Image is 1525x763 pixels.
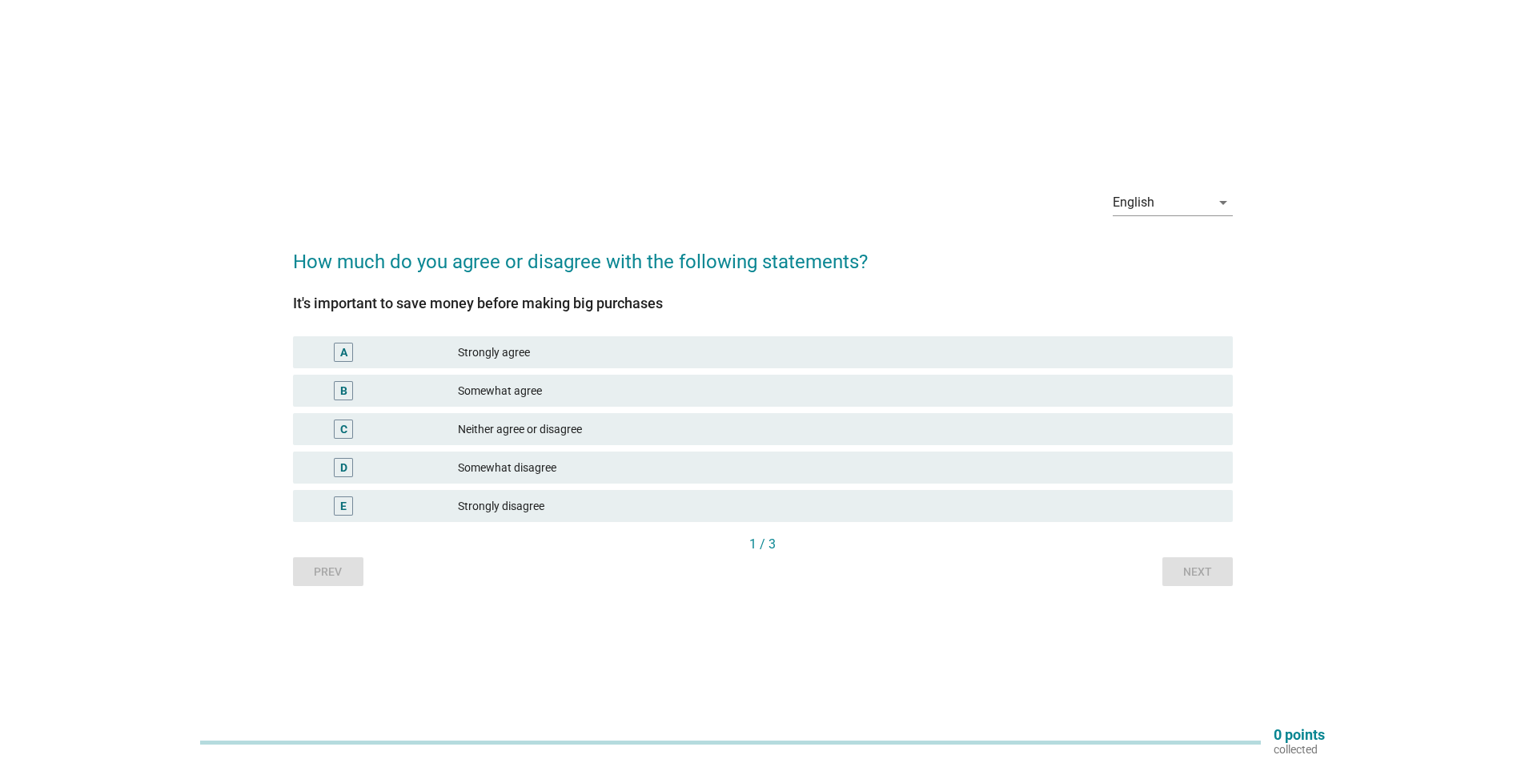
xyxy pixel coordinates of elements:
[293,535,1233,554] div: 1 / 3
[340,498,347,515] div: E
[1113,195,1154,210] div: English
[458,343,1220,362] div: Strongly agree
[458,458,1220,477] div: Somewhat disagree
[340,421,347,438] div: C
[340,344,347,361] div: A
[293,292,1233,314] div: It's important to save money before making big purchases
[1274,742,1325,757] p: collected
[293,231,1233,276] h2: How much do you agree or disagree with the following statements?
[340,383,347,400] div: B
[1214,193,1233,212] i: arrow_drop_down
[458,381,1220,400] div: Somewhat agree
[458,420,1220,439] div: Neither agree or disagree
[458,496,1220,516] div: Strongly disagree
[1274,728,1325,742] p: 0 points
[340,460,347,476] div: D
